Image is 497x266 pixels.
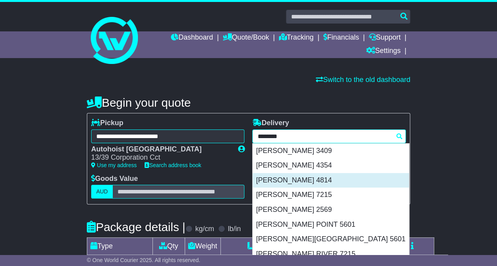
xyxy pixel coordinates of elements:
[91,175,138,183] label: Goods Value
[91,185,113,199] label: AUD
[185,238,220,255] td: Weight
[87,220,185,233] h4: Package details |
[253,217,409,232] div: [PERSON_NAME] POINT 5601
[228,225,241,233] label: lb/in
[316,76,410,84] a: Switch to the old dashboard
[253,158,409,173] div: [PERSON_NAME] 4354
[366,45,400,58] a: Settings
[253,144,409,159] div: [PERSON_NAME] 3409
[91,145,230,154] div: Autohoist [GEOGRAPHIC_DATA]
[87,257,200,263] span: © One World Courier 2025. All rights reserved.
[279,31,314,45] a: Tracking
[91,162,137,168] a: Use my address
[195,225,214,233] label: kg/cm
[252,129,406,143] typeahead: Please provide city
[252,119,289,128] label: Delivery
[323,31,359,45] a: Financials
[87,96,410,109] h4: Begin your quote
[91,153,230,162] div: 13/39 Corporation Cct
[253,247,409,262] div: [PERSON_NAME] RIVER 7215
[91,119,123,128] label: Pickup
[369,31,400,45] a: Support
[253,173,409,188] div: [PERSON_NAME] 4814
[171,31,213,45] a: Dashboard
[223,31,269,45] a: Quote/Book
[253,232,409,247] div: [PERSON_NAME][GEOGRAPHIC_DATA] 5601
[152,238,185,255] td: Qty
[220,238,355,255] td: Dimensions (L x W x H)
[87,238,152,255] td: Type
[145,162,201,168] a: Search address book
[253,188,409,202] div: [PERSON_NAME] 7215
[253,202,409,217] div: [PERSON_NAME] 2569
